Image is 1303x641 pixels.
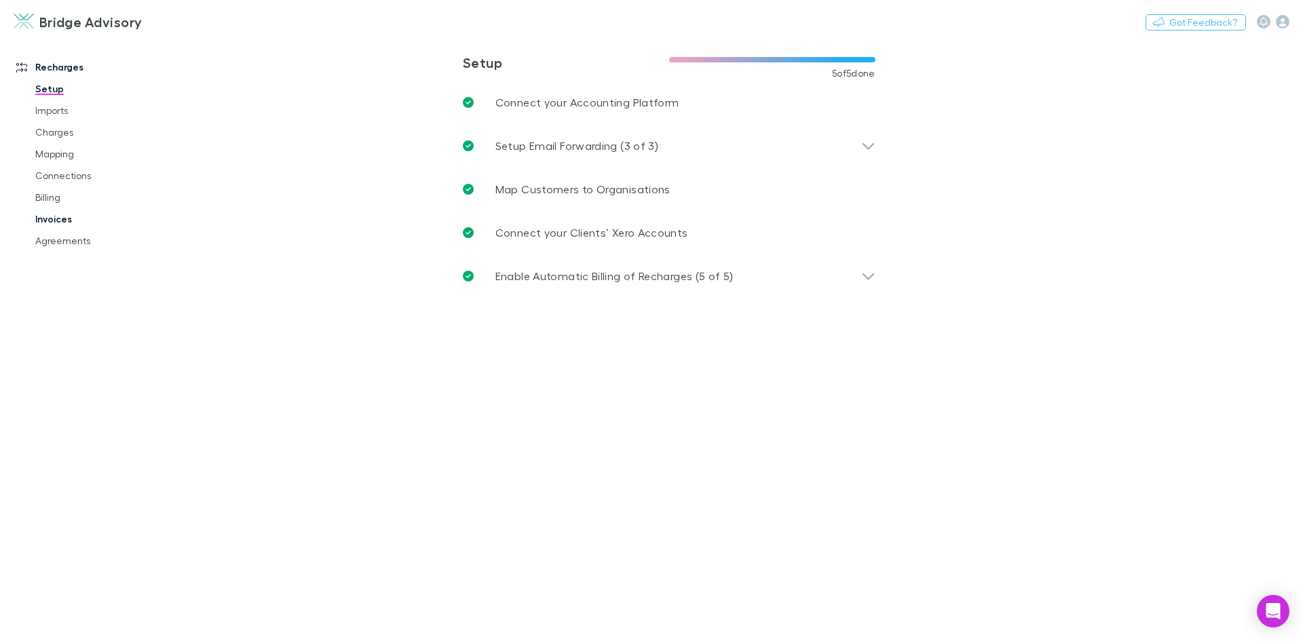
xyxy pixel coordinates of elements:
p: Connect your Accounting Platform [495,94,679,111]
a: Mapping [22,143,183,165]
a: Bridge Advisory [5,5,151,38]
a: Invoices [22,208,183,230]
p: Connect your Clients’ Xero Accounts [495,225,688,241]
a: Charges [22,121,183,143]
button: Got Feedback? [1146,14,1246,31]
a: Imports [22,100,183,121]
h3: Bridge Advisory [39,14,143,30]
a: Connect your Clients’ Xero Accounts [452,211,886,254]
a: Connections [22,165,183,187]
span: 5 of 5 done [832,68,875,79]
p: Setup Email Forwarding (3 of 3) [495,138,658,154]
div: Setup Email Forwarding (3 of 3) [452,124,886,168]
a: Billing [22,187,183,208]
a: Agreements [22,230,183,252]
h3: Setup [463,54,669,71]
div: Enable Automatic Billing of Recharges (5 of 5) [452,254,886,298]
a: Connect your Accounting Platform [452,81,886,124]
a: Map Customers to Organisations [452,168,886,211]
img: Bridge Advisory's Logo [14,14,34,30]
a: Setup [22,78,183,100]
div: Open Intercom Messenger [1257,595,1289,627]
p: Map Customers to Organisations [495,181,671,197]
p: Enable Automatic Billing of Recharges (5 of 5) [495,268,734,284]
a: Recharges [3,56,183,78]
